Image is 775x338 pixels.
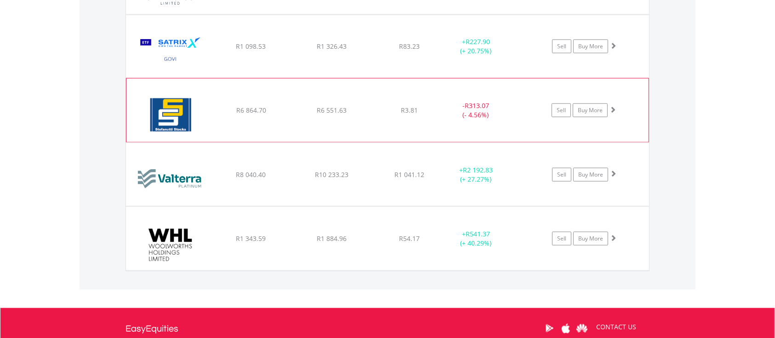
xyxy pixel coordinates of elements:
span: R6 864.70 [236,106,266,115]
span: R227.90 [466,37,490,46]
span: R8 040.40 [236,170,266,179]
a: Buy More [573,232,608,246]
div: + (+ 40.29%) [441,229,511,248]
a: Buy More [573,40,608,53]
span: R541.37 [466,229,490,238]
a: Sell [552,168,571,182]
img: EQU.ZA.SSK.png [131,90,210,140]
span: R1 884.96 [317,234,347,243]
span: R3.81 [401,106,418,115]
span: R1 041.12 [394,170,424,179]
img: EQU.ZA.STXGVI.png [131,27,210,76]
span: R313.07 [465,101,489,110]
span: R2 192.83 [463,166,493,174]
span: R10 233.23 [315,170,348,179]
div: + (+ 20.75%) [441,37,511,56]
span: R1 098.53 [236,42,266,51]
img: EQU.ZA.WHL.png [131,218,210,268]
span: R1 326.43 [317,42,347,51]
span: R54.17 [399,234,420,243]
img: EQU.ZA.VAL.png [131,155,210,204]
a: Buy More [573,103,608,117]
a: Buy More [573,168,608,182]
span: R1 343.59 [236,234,266,243]
div: + (+ 27.27%) [441,166,511,184]
div: - (- 4.56%) [441,101,510,120]
span: R83.23 [399,42,420,51]
a: Sell [552,103,571,117]
span: R6 551.63 [317,106,347,115]
a: Sell [552,40,571,53]
a: Sell [552,232,571,246]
